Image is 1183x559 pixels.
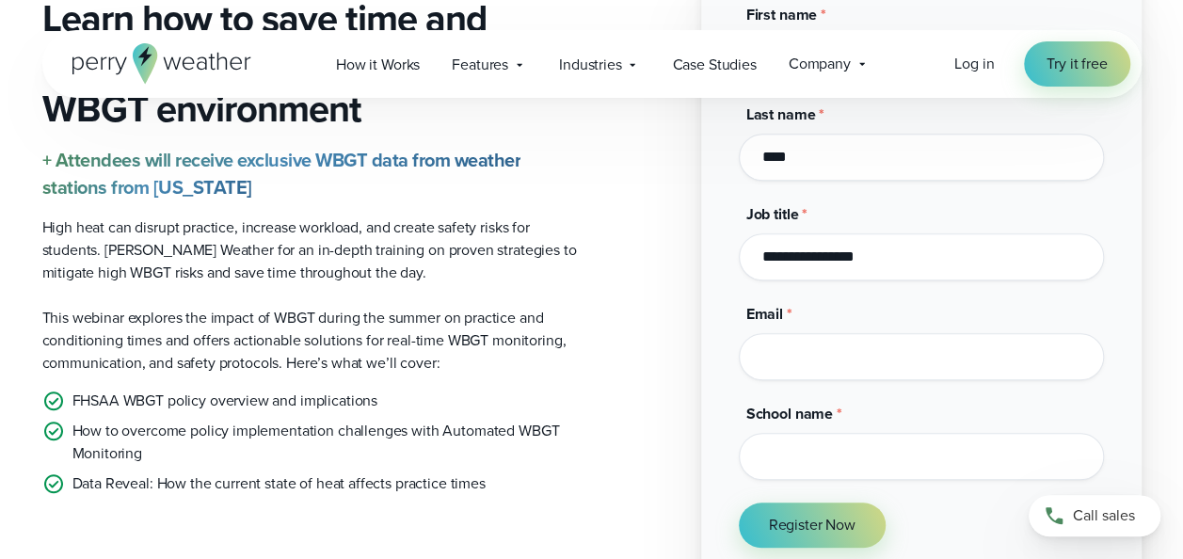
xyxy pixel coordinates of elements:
[42,216,577,284] p: High heat can disrupt practice, increase workload, and create safety risks for students. [PERSON_...
[452,54,508,76] span: Features
[1029,495,1160,536] a: Call sales
[769,514,855,536] span: Register Now
[746,403,833,424] span: School name
[1073,504,1135,527] span: Call sales
[746,303,783,325] span: Email
[1047,53,1107,75] span: Try it free
[954,53,994,74] span: Log in
[559,54,622,76] span: Industries
[320,45,436,84] a: How it Works
[954,53,994,75] a: Log in
[789,53,851,75] span: Company
[336,54,420,76] span: How it Works
[672,54,756,76] span: Case Studies
[746,203,799,225] span: Job title
[739,503,886,548] button: Register Now
[42,146,521,201] strong: + Attendees will receive exclusive WBGT data from weather stations from [US_STATE]
[746,4,818,25] span: First name
[746,104,816,125] span: Last name
[42,307,577,375] p: This webinar explores the impact of WBGT during the summer on practice and conditioning times and...
[656,45,772,84] a: Case Studies
[1024,41,1129,87] a: Try it free
[72,420,577,465] p: How to overcome policy implementation challenges with Automated WBGT Monitoring
[72,472,486,495] p: Data Reveal: How the current state of heat affects practice times
[72,390,378,412] p: FHSAA WBGT policy overview and implications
